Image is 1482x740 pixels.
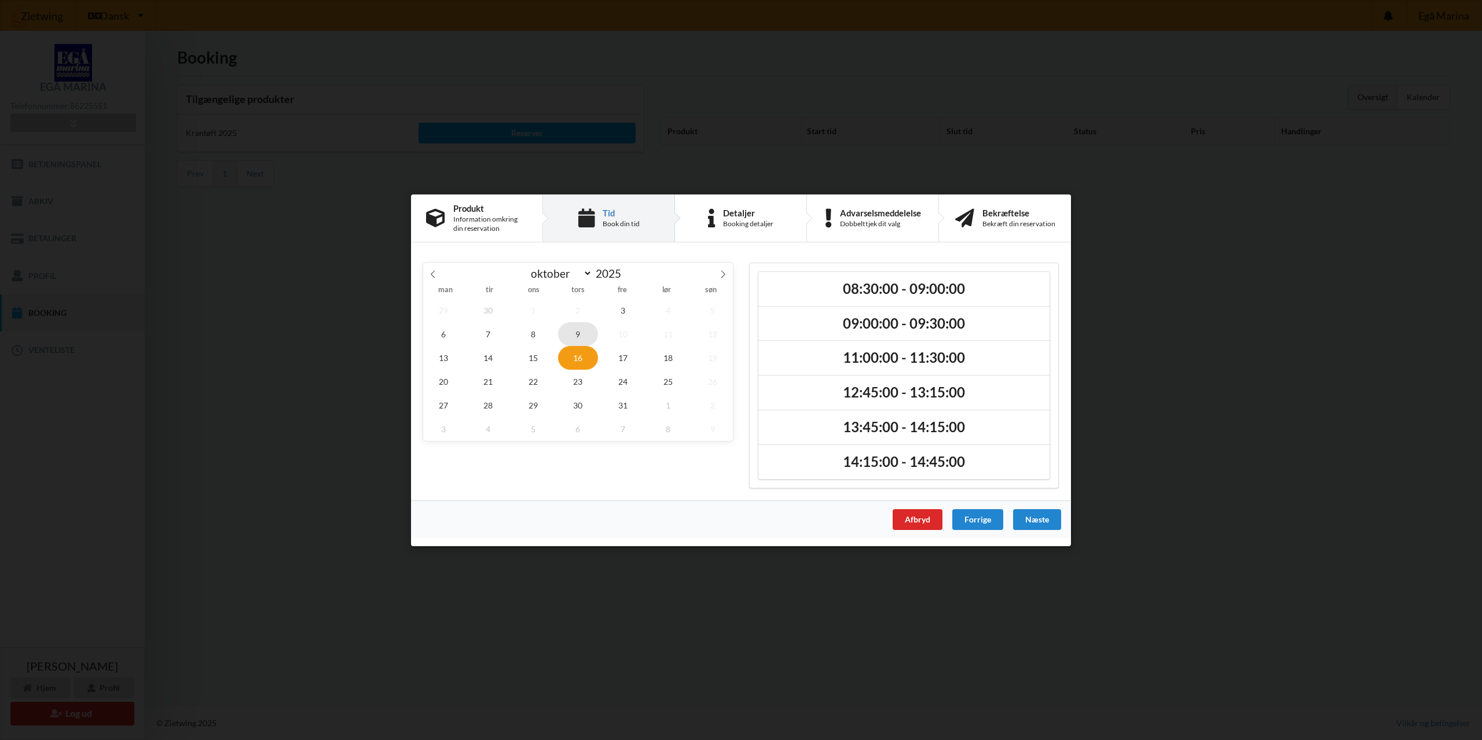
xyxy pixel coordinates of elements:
[982,208,1055,217] div: Bekræftelse
[423,345,464,369] span: oktober 13, 2025
[648,369,688,393] span: oktober 25, 2025
[603,393,643,417] span: oktober 31, 2025
[468,322,509,345] span: oktober 7, 2025
[558,369,599,393] span: oktober 23, 2025
[692,298,733,322] span: oktober 5, 2025
[766,279,1041,297] h2: 08:30:00 - 09:00:00
[644,286,688,294] span: lør
[692,417,733,440] span: november 9, 2025
[603,298,643,322] span: oktober 3, 2025
[648,393,688,417] span: november 1, 2025
[453,214,527,233] div: Information omkring din reservation
[468,417,509,440] span: november 4, 2025
[423,286,467,294] span: man
[558,298,599,322] span: oktober 2, 2025
[982,219,1055,228] div: Bekræft din reservation
[840,208,921,217] div: Advarselsmeddelelse
[648,298,688,322] span: oktober 4, 2025
[952,509,1003,529] div: Forrige
[468,393,509,417] span: oktober 28, 2025
[692,393,733,417] span: november 2, 2025
[766,349,1041,367] h2: 11:00:00 - 11:30:00
[893,509,942,529] div: Afbryd
[558,345,599,369] span: oktober 16, 2025
[1013,509,1061,529] div: Næste
[526,266,593,281] select: Month
[468,345,509,369] span: oktober 14, 2025
[603,369,643,393] span: oktober 24, 2025
[766,453,1041,471] h2: 14:15:00 - 14:45:00
[453,203,527,212] div: Produkt
[423,298,464,322] span: september 29, 2025
[603,219,640,228] div: Book din tid
[513,393,553,417] span: oktober 29, 2025
[723,219,773,228] div: Booking detaljer
[840,219,921,228] div: Dobbelttjek dit valg
[556,286,600,294] span: tors
[692,369,733,393] span: oktober 26, 2025
[648,322,688,345] span: oktober 11, 2025
[513,345,553,369] span: oktober 15, 2025
[592,267,630,280] input: Year
[513,417,553,440] span: november 5, 2025
[648,417,688,440] span: november 8, 2025
[766,384,1041,402] h2: 12:45:00 - 13:15:00
[558,393,599,417] span: oktober 30, 2025
[423,369,464,393] span: oktober 20, 2025
[766,314,1041,332] h2: 09:00:00 - 09:30:00
[603,345,643,369] span: oktober 17, 2025
[648,345,688,369] span: oktober 18, 2025
[513,369,553,393] span: oktober 22, 2025
[423,393,464,417] span: oktober 27, 2025
[468,298,509,322] span: september 30, 2025
[603,322,643,345] span: oktober 10, 2025
[468,369,509,393] span: oktober 21, 2025
[692,322,733,345] span: oktober 12, 2025
[467,286,511,294] span: tir
[723,208,773,217] div: Detaljer
[423,417,464,440] span: november 3, 2025
[513,322,553,345] span: oktober 8, 2025
[603,417,643,440] span: november 7, 2025
[766,418,1041,436] h2: 13:45:00 - 14:15:00
[692,345,733,369] span: oktober 19, 2025
[423,322,464,345] span: oktober 6, 2025
[558,417,599,440] span: november 6, 2025
[603,208,640,217] div: Tid
[512,286,556,294] span: ons
[689,286,733,294] span: søn
[558,322,599,345] span: oktober 9, 2025
[600,286,644,294] span: fre
[513,298,553,322] span: oktober 1, 2025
